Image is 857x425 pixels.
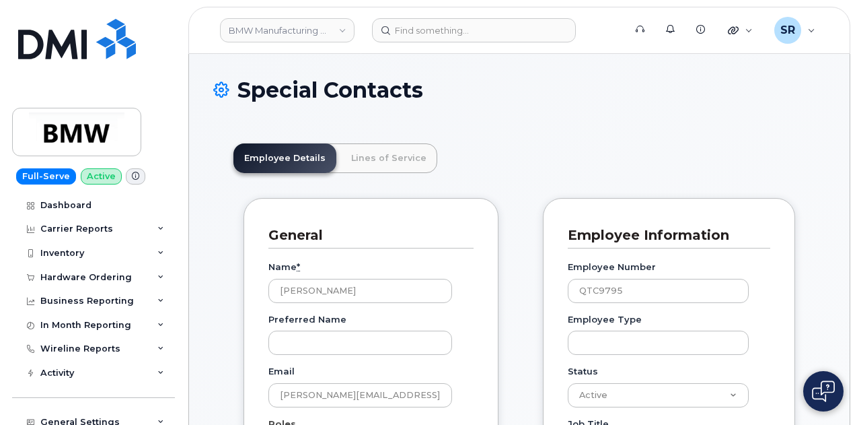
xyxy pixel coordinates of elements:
[568,226,760,244] h3: Employee Information
[297,261,300,272] abbr: required
[568,365,598,378] label: Status
[268,365,295,378] label: Email
[268,261,300,273] label: Name
[213,78,825,102] h1: Special Contacts
[568,313,642,326] label: Employee Type
[568,261,656,273] label: Employee Number
[340,143,437,173] a: Lines of Service
[233,143,336,173] a: Employee Details
[268,226,463,244] h3: General
[268,313,346,326] label: Preferred Name
[812,381,835,402] img: Open chat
